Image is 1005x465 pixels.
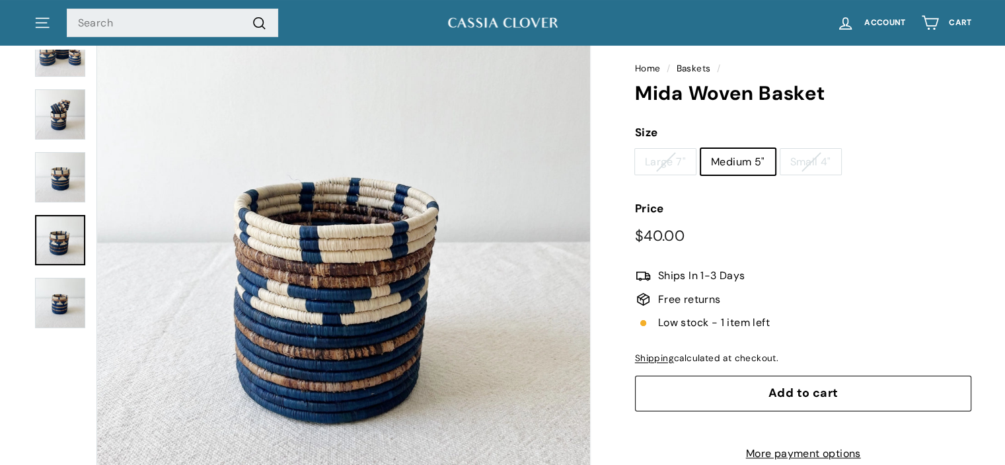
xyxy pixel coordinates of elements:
img: Mida Woven Basket [35,152,85,202]
nav: breadcrumbs [635,62,972,76]
label: Price [635,200,972,218]
h1: Mida Woven Basket [635,83,972,105]
img: Mida Woven Basket [35,278,85,328]
span: Add to cart [768,385,838,401]
label: Small 4" [780,149,841,175]
a: Baskets [677,63,711,74]
input: Search [67,9,278,38]
span: Low stock - 1 item left [658,314,770,331]
a: More payment options [635,445,972,462]
span: / [714,63,724,74]
div: calculated at checkout. [635,351,972,366]
a: Shipping [635,353,674,364]
a: Home [635,63,661,74]
label: Size [635,124,972,142]
span: / [663,63,673,74]
span: Free returns [658,291,721,308]
span: Ships In 1-3 Days [658,267,745,284]
label: Medium 5" [701,149,775,175]
label: Large 7" [635,149,696,175]
a: Account [829,3,913,42]
a: Mida Woven Basket [35,215,85,265]
a: Cart [913,3,979,42]
button: Add to cart [635,376,972,411]
span: Account [864,19,905,27]
img: Mida Woven Basket [35,26,85,77]
img: Mida Woven Basket [35,89,85,140]
span: $40.00 [635,226,685,245]
span: Cart [949,19,971,27]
